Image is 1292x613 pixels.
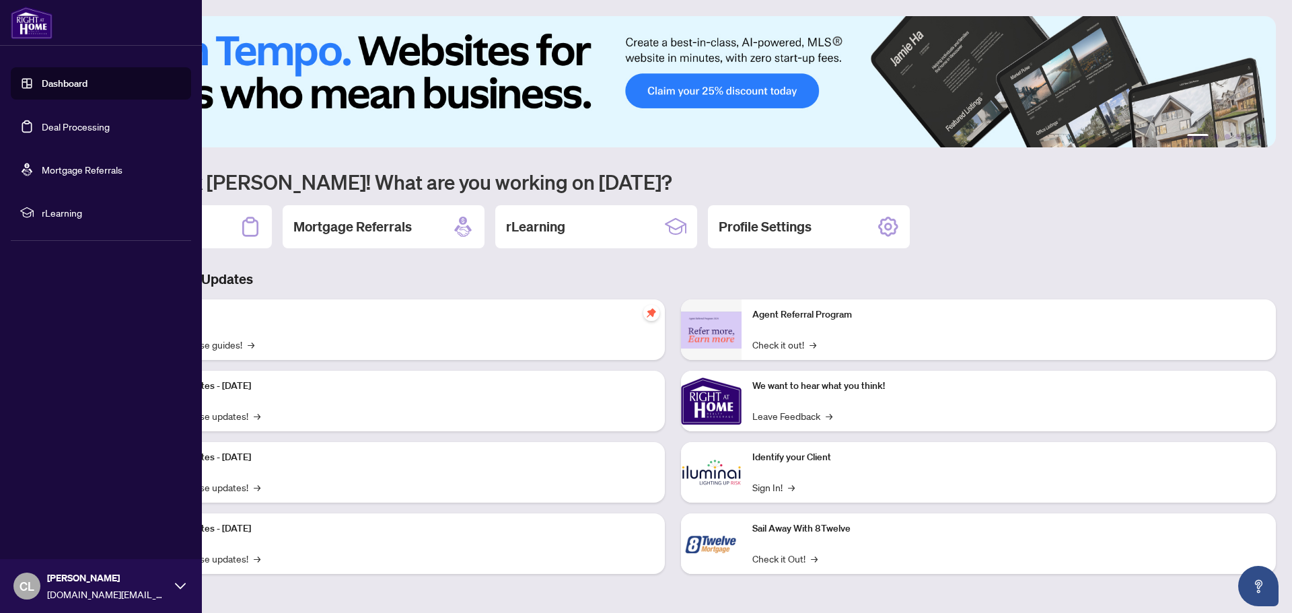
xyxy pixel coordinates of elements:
p: Platform Updates - [DATE] [141,521,654,536]
p: Platform Updates - [DATE] [141,379,654,394]
button: 1 [1187,134,1209,139]
button: 2 [1214,134,1219,139]
span: [DOMAIN_NAME][EMAIL_ADDRESS][DOMAIN_NAME] [47,587,168,602]
span: → [810,337,816,352]
a: Sign In!→ [752,480,795,495]
img: Agent Referral Program [681,312,742,349]
img: Sail Away With 8Twelve [681,513,742,574]
button: Open asap [1238,566,1279,606]
span: rLearning [42,205,182,220]
span: → [254,551,260,566]
a: Dashboard [42,77,87,89]
p: Platform Updates - [DATE] [141,450,654,465]
button: 6 [1257,134,1262,139]
p: Identify your Client [752,450,1265,465]
span: CL [20,577,34,596]
a: Mortgage Referrals [42,164,122,176]
span: pushpin [643,305,659,321]
h3: Brokerage & Industry Updates [70,270,1276,289]
span: → [788,480,795,495]
span: → [254,480,260,495]
a: Leave Feedback→ [752,408,832,423]
button: 3 [1225,134,1230,139]
button: 4 [1235,134,1241,139]
a: Deal Processing [42,120,110,133]
h2: Mortgage Referrals [293,217,412,236]
h2: Profile Settings [719,217,812,236]
img: We want to hear what you think! [681,371,742,431]
h2: rLearning [506,217,565,236]
button: 5 [1246,134,1252,139]
span: → [811,551,818,566]
img: Identify your Client [681,442,742,503]
p: Sail Away With 8Twelve [752,521,1265,536]
h1: Welcome back [PERSON_NAME]! What are you working on [DATE]? [70,169,1276,194]
a: Check it Out!→ [752,551,818,566]
p: Agent Referral Program [752,308,1265,322]
a: Check it out!→ [752,337,816,352]
p: We want to hear what you think! [752,379,1265,394]
span: → [248,337,254,352]
span: → [826,408,832,423]
img: Slide 0 [70,16,1276,147]
span: → [254,408,260,423]
span: [PERSON_NAME] [47,571,168,585]
p: Self-Help [141,308,654,322]
img: logo [11,7,52,39]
